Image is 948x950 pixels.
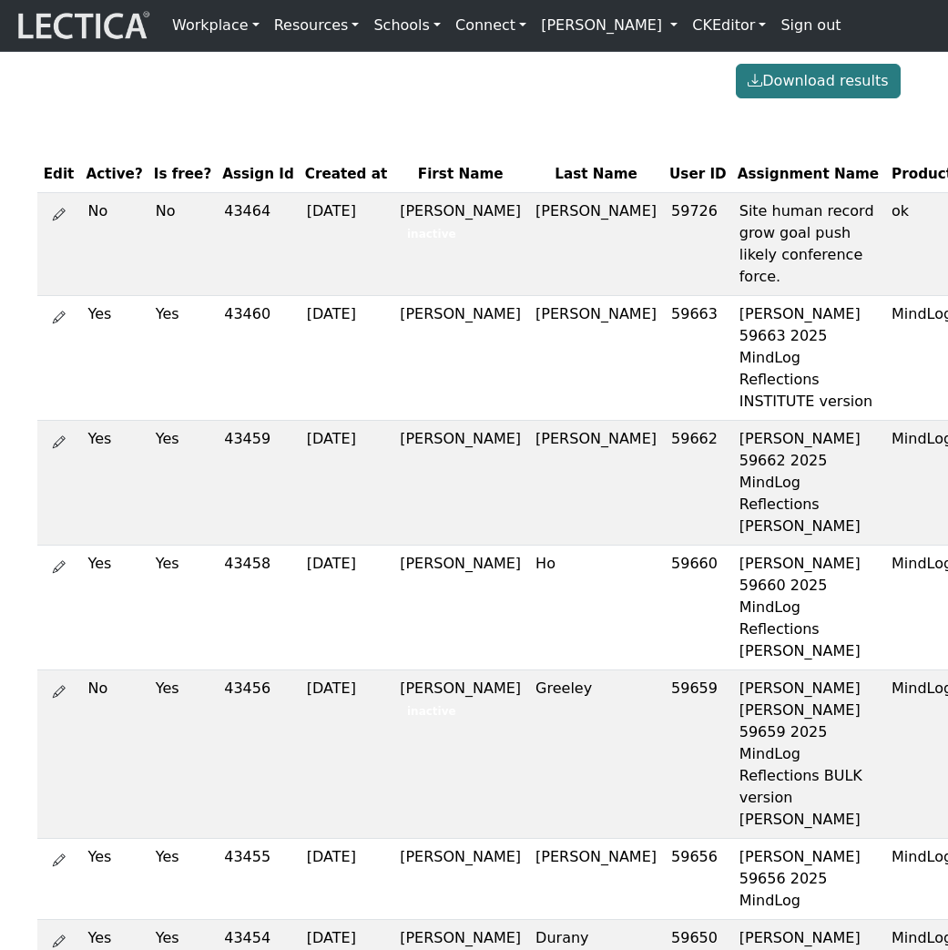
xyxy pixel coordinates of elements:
[664,669,732,838] td: 59659
[267,7,367,44] a: Resources
[366,7,448,44] a: Schools
[732,838,884,919] td: [PERSON_NAME] 59656 2025 MindLog
[732,192,884,295] td: Site human record grow goal push likely conference force.
[448,7,534,44] a: Connect
[88,553,141,575] div: Yes
[392,838,528,919] td: [PERSON_NAME]
[88,846,141,868] div: Yes
[400,225,463,243] span: inactive
[392,545,528,669] td: [PERSON_NAME]
[534,7,685,44] a: [PERSON_NAME]
[88,678,141,700] div: No
[148,157,218,192] th: Is free?
[664,192,732,295] td: 59726
[400,702,463,720] span: inactive
[156,428,210,450] div: Yes
[732,545,884,669] td: [PERSON_NAME] 59660 2025 MindLog Reflections [PERSON_NAME]
[217,669,300,838] td: 43456
[156,303,210,325] div: Yes
[664,420,732,545] td: 59662
[156,927,210,949] div: Yes
[88,303,141,325] div: Yes
[528,420,664,545] td: [PERSON_NAME]
[300,420,392,545] td: [DATE]
[81,157,148,192] th: Active?
[392,192,528,295] td: [PERSON_NAME]
[664,157,732,192] th: User ID
[88,428,141,450] div: Yes
[392,420,528,545] td: [PERSON_NAME]
[528,545,664,669] td: Ho
[392,157,528,192] th: First Name
[528,295,664,420] td: [PERSON_NAME]
[88,200,141,222] div: No
[732,669,884,838] td: [PERSON_NAME] [PERSON_NAME] 59659 2025 MindLog Reflections BULK version [PERSON_NAME]
[217,192,300,295] td: 43464
[685,7,773,44] a: CKEditor
[156,846,210,868] div: Yes
[528,669,664,838] td: Greeley
[156,678,210,700] div: Yes
[392,669,528,838] td: [PERSON_NAME]
[528,838,664,919] td: [PERSON_NAME]
[392,295,528,420] td: [PERSON_NAME]
[14,8,150,43] img: lecticalive
[528,157,664,192] th: Last Name
[300,838,392,919] td: [DATE]
[300,545,392,669] td: [DATE]
[217,545,300,669] td: 43458
[664,295,732,420] td: 59663
[732,295,884,420] td: [PERSON_NAME] 59663 2025 MindLog Reflections INSTITUTE version
[773,7,848,44] a: Sign out
[217,420,300,545] td: 43459
[732,420,884,545] td: [PERSON_NAME] 59662 2025 MindLog Reflections [PERSON_NAME]
[736,64,900,98] button: Download results
[165,7,267,44] a: Workplace
[300,157,392,192] th: Created at
[664,838,732,919] td: 59656
[664,545,732,669] td: 59660
[300,192,392,295] td: [DATE]
[217,838,300,919] td: 43455
[156,553,210,575] div: Yes
[300,669,392,838] td: [DATE]
[528,192,664,295] td: [PERSON_NAME]
[88,927,141,949] div: Yes
[217,157,300,192] th: Assign Id
[217,295,300,420] td: 43460
[732,157,884,192] th: Assignment Name
[300,295,392,420] td: [DATE]
[37,157,81,192] th: Edit
[156,200,210,222] div: No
